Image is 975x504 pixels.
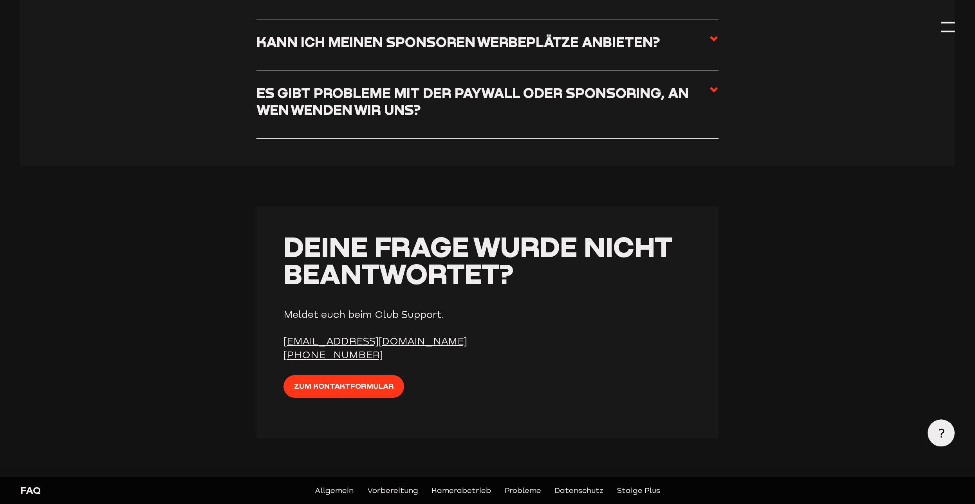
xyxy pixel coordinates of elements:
span: Zum Kontaktformular [294,380,394,392]
h3: Es gibt Probleme mit der Paywall oder Sponsoring, an wen wenden wir uns? [256,84,709,118]
h3: Kann ich meinen Sponsoren Werbeplätze anbieten? [256,33,660,50]
a: [EMAIL_ADDRESS][DOMAIN_NAME] [283,335,467,346]
a: Kamerabetrieb [432,484,491,496]
a: Vorbereitung [367,484,418,496]
a: [PHONE_NUMBER] [283,349,383,360]
div: FAQ [20,484,246,497]
a: Allgemein [315,484,354,496]
a: Staige Plus [617,484,660,496]
a: Probleme [505,484,541,496]
p: Meldet euch beim Club Support. [283,308,616,321]
span: Deine Frage wurde nicht beantwortet? [283,230,673,290]
a: Datenschutz [554,484,603,496]
a: Zum Kontaktformular [283,375,404,398]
